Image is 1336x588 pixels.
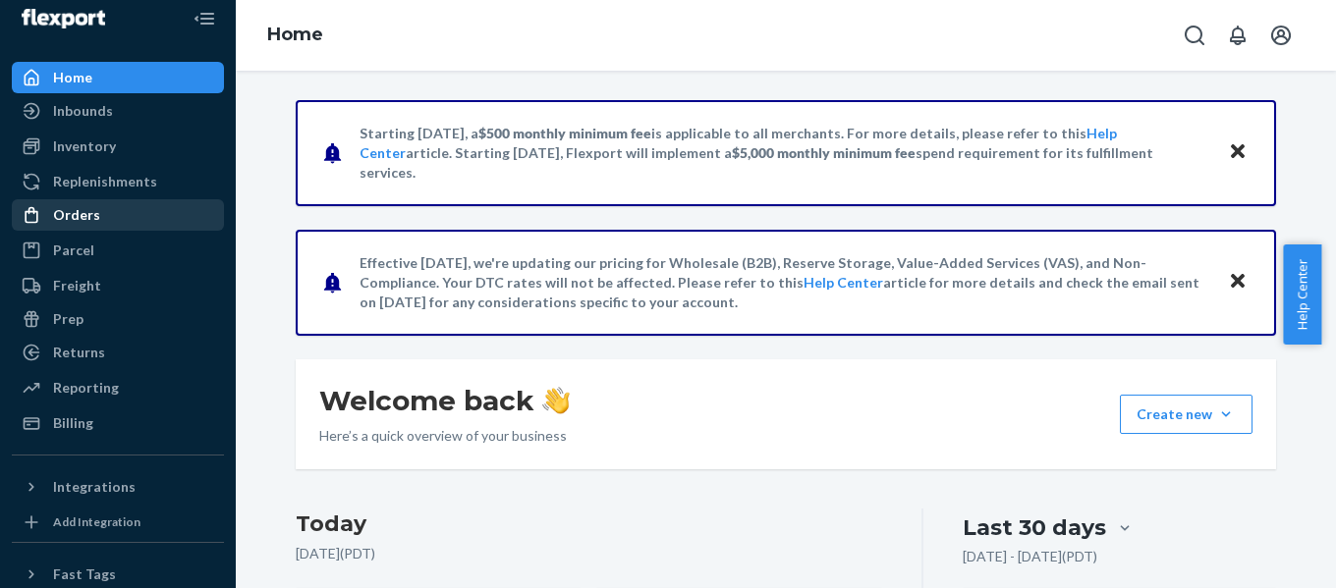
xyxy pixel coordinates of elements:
a: Help Center [804,274,883,291]
a: Replenishments [12,166,224,197]
button: Create new [1120,395,1252,434]
div: Last 30 days [963,512,1106,543]
button: Close [1225,268,1251,296]
a: Parcel [12,235,224,266]
span: $5,000 monthly minimum fee [732,144,916,161]
button: Integrations [12,471,224,503]
div: Inbounds [53,101,113,121]
a: Inbounds [12,95,224,127]
a: Home [267,24,323,45]
a: Orders [12,199,224,231]
p: Starting [DATE], a is applicable to all merchants. For more details, please refer to this article... [360,124,1209,183]
p: Effective [DATE], we're updating our pricing for Wholesale (B2B), Reserve Storage, Value-Added Se... [360,253,1209,312]
div: Orders [53,205,100,225]
div: Inventory [53,136,116,156]
div: Integrations [53,477,136,497]
button: Open Search Box [1175,16,1214,55]
a: Returns [12,337,224,368]
img: hand-wave emoji [542,387,570,414]
span: $500 monthly minimum fee [478,125,651,141]
div: Replenishments [53,172,157,191]
a: Home [12,62,224,93]
p: Here’s a quick overview of your business [319,426,570,446]
p: [DATE] - [DATE] ( PDT ) [963,547,1097,566]
p: [DATE] ( PDT ) [296,544,882,563]
button: Help Center [1283,244,1321,345]
div: Billing [53,413,93,433]
button: Close [1225,138,1251,167]
ol: breadcrumbs [251,7,339,64]
div: Fast Tags [53,564,116,584]
a: Add Integration [12,510,224,534]
a: Billing [12,407,224,439]
button: Open account menu [1261,16,1301,55]
div: Add Integration [53,513,140,530]
div: Prep [53,309,83,329]
div: Returns [53,343,105,362]
a: Freight [12,270,224,301]
h3: Today [296,508,882,540]
h1: Welcome back [319,383,570,418]
a: Inventory [12,131,224,162]
div: Home [53,68,92,87]
a: Prep [12,303,224,335]
div: Freight [53,276,101,295]
div: Reporting [53,378,119,398]
a: Reporting [12,372,224,403]
img: Flexport logo [22,9,105,28]
button: Open notifications [1218,16,1257,55]
div: Parcel [53,241,94,260]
